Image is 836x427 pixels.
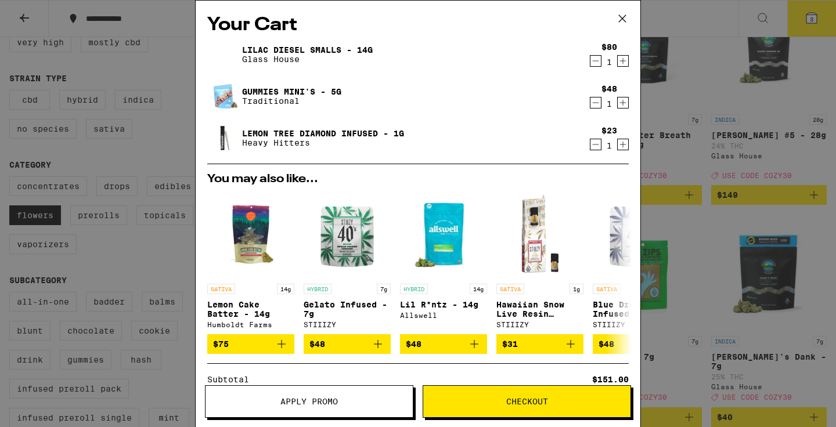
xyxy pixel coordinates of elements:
div: 1 [601,141,617,150]
img: STIIIZY - Hawaiian Snow Live Resin Liquid Diamonds - 1g [496,191,583,278]
p: SATIVA [496,284,524,294]
h2: Your Cart [207,12,629,38]
a: Open page for Lil R*ntz - 14g from Allswell [400,191,487,334]
p: 14g [470,284,487,294]
div: STIIIZY [593,321,680,328]
button: Checkout [423,385,631,418]
button: Increment [617,97,629,108]
a: Open page for Lemon Cake Batter - 14g from Humboldt Farms [207,191,294,334]
a: Gummies Mini's - 5g [242,87,341,96]
img: Lilac Diesel Smalls - 14g [207,38,240,71]
button: Decrement [590,97,601,108]
p: Blue Dream Infused - 7g [593,300,680,319]
p: Lemon Cake Batter - 14g [207,300,294,319]
a: Open page for Blue Dream Infused - 7g from STIIIZY [593,191,680,334]
div: STIIIZY [496,321,583,328]
img: Allswell - Lil R*ntz - 14g [400,191,487,278]
span: Apply Promo [280,397,338,406]
a: Open page for Gelato Infused - 7g from STIIIZY [304,191,391,334]
span: $48 [599,339,614,349]
span: $48 [309,339,325,349]
p: Glass House [242,55,373,64]
p: 14g [277,284,294,294]
button: Decrement [590,139,601,150]
button: Add to bag [304,334,391,354]
div: STIIIZY [304,321,391,328]
button: Add to bag [593,334,680,354]
button: Add to bag [400,334,487,354]
span: $75 [213,339,229,349]
p: 1g [570,284,583,294]
p: Lil R*ntz - 14g [400,300,487,309]
p: Traditional [242,96,341,106]
p: SATIVA [207,284,235,294]
div: 1 [601,99,617,108]
div: $151.00 [592,375,629,383]
p: SATIVA [593,284,621,294]
p: HYBRID [400,284,428,294]
img: Gummies Mini's - 5g [207,80,240,113]
img: Lemon Tree Diamond Infused - 1g [207,122,240,154]
button: Increment [617,139,629,150]
div: $23 [601,126,617,135]
a: Lilac Diesel Smalls - 14g [242,45,373,55]
button: Add to bag [207,334,294,354]
a: Open page for Hawaiian Snow Live Resin Liquid Diamonds - 1g from STIIIZY [496,191,583,334]
button: Increment [617,55,629,67]
span: $31 [502,339,518,349]
a: Lemon Tree Diamond Infused - 1g [242,129,404,138]
p: Hawaiian Snow Live Resin Liquid Diamonds - 1g [496,300,583,319]
div: Humboldt Farms [207,321,294,328]
div: $48 [601,84,617,93]
img: Humboldt Farms - Lemon Cake Batter - 14g [207,191,294,278]
div: Subtotal [207,375,257,383]
img: STIIIZY - Gelato Infused - 7g [304,191,391,278]
p: 7g [377,284,391,294]
p: HYBRID [304,284,331,294]
div: $80 [601,42,617,52]
span: $48 [406,339,421,349]
p: Heavy Hitters [242,138,404,147]
p: Gelato Infused - 7g [304,300,391,319]
h2: You may also like... [207,173,629,185]
img: STIIIZY - Blue Dream Infused - 7g [593,191,680,278]
div: Allswell [400,312,487,319]
div: 1 [601,57,617,67]
span: Checkout [506,397,548,406]
span: Hi. Need any help? [7,8,84,17]
button: Add to bag [496,334,583,354]
button: Apply Promo [205,385,413,418]
button: Decrement [590,55,601,67]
